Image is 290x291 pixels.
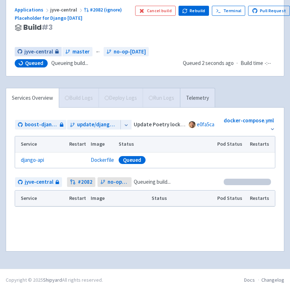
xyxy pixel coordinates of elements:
[15,120,66,130] a: boost-django
[261,277,284,283] a: Changelog
[72,48,90,56] span: master
[197,121,214,128] a: e0fa5ca
[6,88,59,108] a: Services Overview
[6,276,103,284] div: Copyright © 2025 All rights reserved.
[183,60,234,66] span: Queued
[98,177,132,187] a: no-op-[DATE]
[25,60,43,67] span: Queued
[104,47,149,57] a: no-op-[DATE]
[62,47,92,57] a: master
[212,6,245,16] a: Terminal
[179,6,209,16] button: Rebuild
[202,60,234,66] time: 2 seconds ago
[183,59,275,67] div: ·
[67,136,89,152] th: Restart
[50,6,84,13] span: jyve-central
[119,156,146,164] div: Queued
[114,48,146,56] span: no-op-[DATE]
[15,136,67,152] th: Service
[117,136,215,152] th: Status
[23,23,53,32] span: Build
[134,121,279,128] strong: Update Poetry lockfile for newest version of Django ([DATE])
[78,178,92,186] strong: # 2082
[51,59,88,67] span: Queueing build...
[248,191,275,206] th: Restarts
[135,6,176,16] button: Cancel build
[25,178,53,186] span: jyve-central
[42,22,53,32] span: # 3
[89,136,117,152] th: Image
[224,117,274,124] a: docker-compose.yml
[15,6,122,21] a: #2082 (ignore) Placeholder for Django [DATE]
[67,177,95,187] a: #2082
[24,48,53,56] span: jyve-central
[215,191,248,206] th: Pod Status
[67,191,89,206] th: Restart
[244,277,255,283] a: Docs
[25,121,58,129] span: boost-django
[95,48,101,56] span: ←
[91,156,114,163] a: Dockerfile
[248,6,290,16] a: Pull Request
[241,59,263,67] span: Build time
[15,191,67,206] th: Service
[89,191,149,206] th: Image
[265,59,271,67] span: -:--
[77,121,118,129] span: update/django-5.1.13
[180,88,215,108] a: Telemetry
[248,136,275,152] th: Restarts
[15,47,62,57] a: jyve-central
[15,177,62,187] a: jyve-central
[15,6,50,13] a: Applications
[215,136,248,152] th: Pod Status
[67,120,120,130] a: update/django-5.1.13
[134,178,171,186] span: Queueing build...
[43,277,62,283] a: Shipyard
[149,191,215,206] th: Status
[108,178,129,186] span: no-op-[DATE]
[21,156,44,164] a: django-api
